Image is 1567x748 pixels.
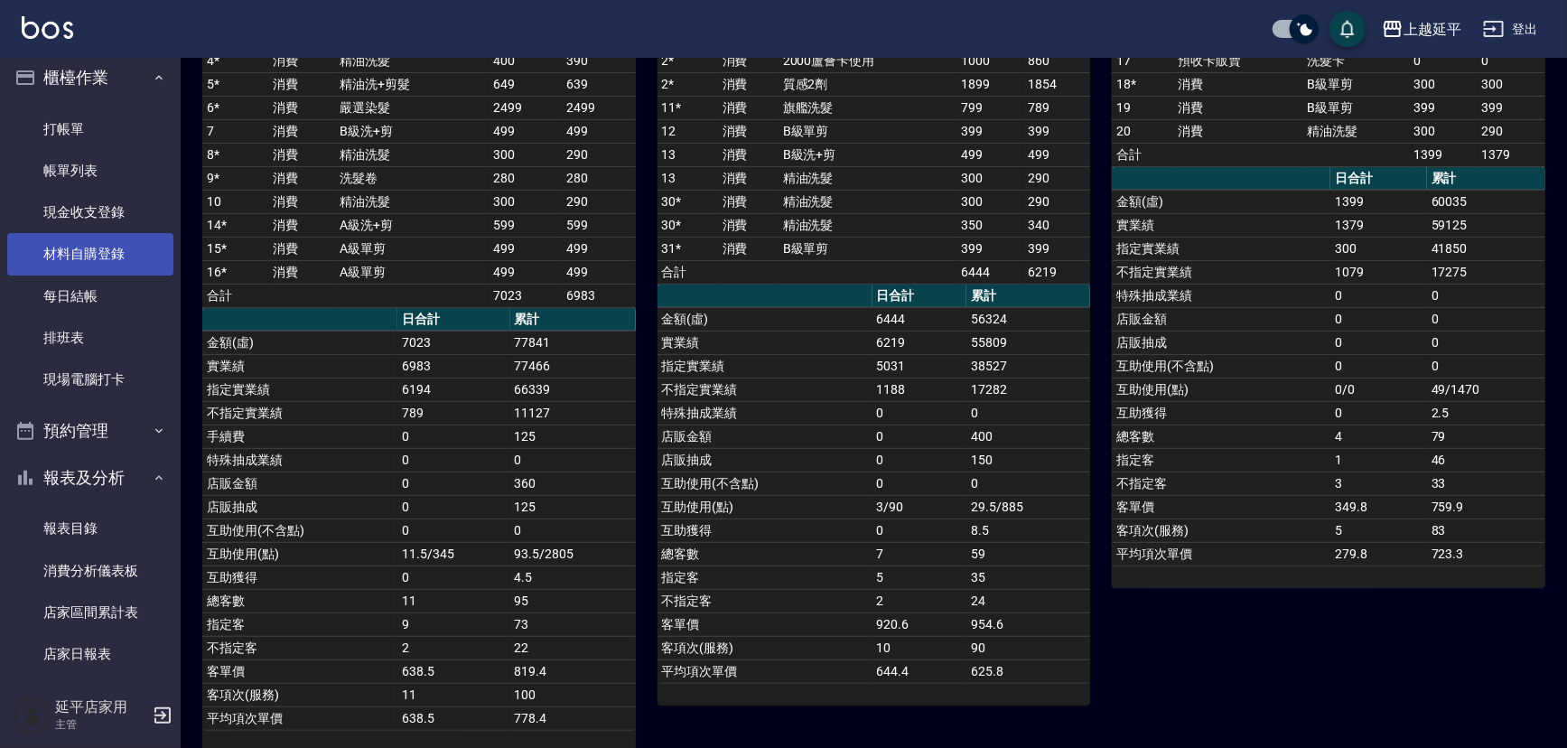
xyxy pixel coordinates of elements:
[872,331,967,354] td: 6219
[510,519,636,542] td: 0
[510,659,636,683] td: 819.4
[1427,190,1545,213] td: 60035
[510,612,636,636] td: 73
[966,519,1090,542] td: 8.5
[872,448,967,472] td: 0
[658,307,872,331] td: 金額(虛)
[335,237,489,260] td: A級單剪
[202,683,397,706] td: 客項次(服務)
[1427,213,1545,237] td: 59125
[1023,119,1090,143] td: 399
[966,425,1090,448] td: 400
[658,566,872,589] td: 指定客
[55,716,147,733] p: 主管
[1112,190,1330,213] td: 金額(虛)
[202,308,636,731] table: a dense table
[1329,11,1366,47] button: save
[1303,49,1410,72] td: 洗髮卡
[397,612,509,636] td: 9
[7,150,173,192] a: 帳單列表
[397,706,509,730] td: 638.5
[872,425,967,448] td: 0
[1112,331,1330,354] td: 店販抽成
[1023,72,1090,96] td: 1854
[7,407,173,454] button: 預約管理
[1173,49,1302,72] td: 預收卡販賣
[202,542,397,566] td: 互助使用(點)
[269,237,336,260] td: 消費
[335,190,489,213] td: 精油洗髮
[1330,237,1427,260] td: 300
[779,49,956,72] td: 2000蘆薈卡使用
[510,589,636,612] td: 95
[1330,260,1427,284] td: 1079
[658,401,872,425] td: 特殊抽成業績
[1330,448,1427,472] td: 1
[269,96,336,119] td: 消費
[1116,100,1131,115] a: 19
[202,519,397,542] td: 互助使用(不含點)
[1476,13,1545,46] button: 登出
[956,260,1023,284] td: 6444
[489,260,562,284] td: 499
[1427,401,1545,425] td: 2.5
[1410,119,1478,143] td: 300
[658,425,872,448] td: 店販金額
[718,190,779,213] td: 消費
[1330,284,1427,307] td: 0
[1410,96,1478,119] td: 399
[202,331,397,354] td: 金額(虛)
[489,119,562,143] td: 499
[658,542,872,566] td: 總客數
[335,72,489,96] td: 精油洗+剪髮
[562,119,635,143] td: 499
[658,285,1091,684] table: a dense table
[7,233,173,275] a: 材料自購登錄
[1330,190,1427,213] td: 1399
[1112,378,1330,401] td: 互助使用(點)
[562,260,635,284] td: 499
[510,495,636,519] td: 125
[1427,425,1545,448] td: 79
[7,675,173,716] a: 互助日報表
[718,213,779,237] td: 消費
[207,194,221,209] a: 10
[7,550,173,592] a: 消費分析儀表板
[1427,542,1545,566] td: 723.3
[956,119,1023,143] td: 399
[55,698,147,716] h5: 延平店家用
[779,143,956,166] td: B級洗+剪
[1112,425,1330,448] td: 總客數
[489,284,562,307] td: 7023
[1330,354,1427,378] td: 0
[1330,401,1427,425] td: 0
[335,166,489,190] td: 洗髮卷
[1023,49,1090,72] td: 860
[1375,11,1469,48] button: 上越延平
[397,566,509,589] td: 0
[1112,167,1545,566] table: a dense table
[1112,354,1330,378] td: 互助使用(不含點)
[510,542,636,566] td: 93.5/2805
[562,284,635,307] td: 6983
[1478,143,1545,166] td: 1379
[489,96,562,119] td: 2499
[335,49,489,72] td: 精油洗髮
[658,472,872,495] td: 互助使用(不含點)
[510,378,636,401] td: 66339
[1116,53,1131,68] a: 17
[956,237,1023,260] td: 399
[779,213,956,237] td: 精油洗髮
[397,542,509,566] td: 11.5/345
[202,378,397,401] td: 指定實業績
[1427,448,1545,472] td: 46
[779,166,956,190] td: 精油洗髮
[1330,213,1427,237] td: 1379
[662,124,676,138] a: 12
[779,190,956,213] td: 精油洗髮
[1303,96,1410,119] td: B級單剪
[510,566,636,589] td: 4.5
[1023,166,1090,190] td: 290
[397,425,509,448] td: 0
[1427,331,1545,354] td: 0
